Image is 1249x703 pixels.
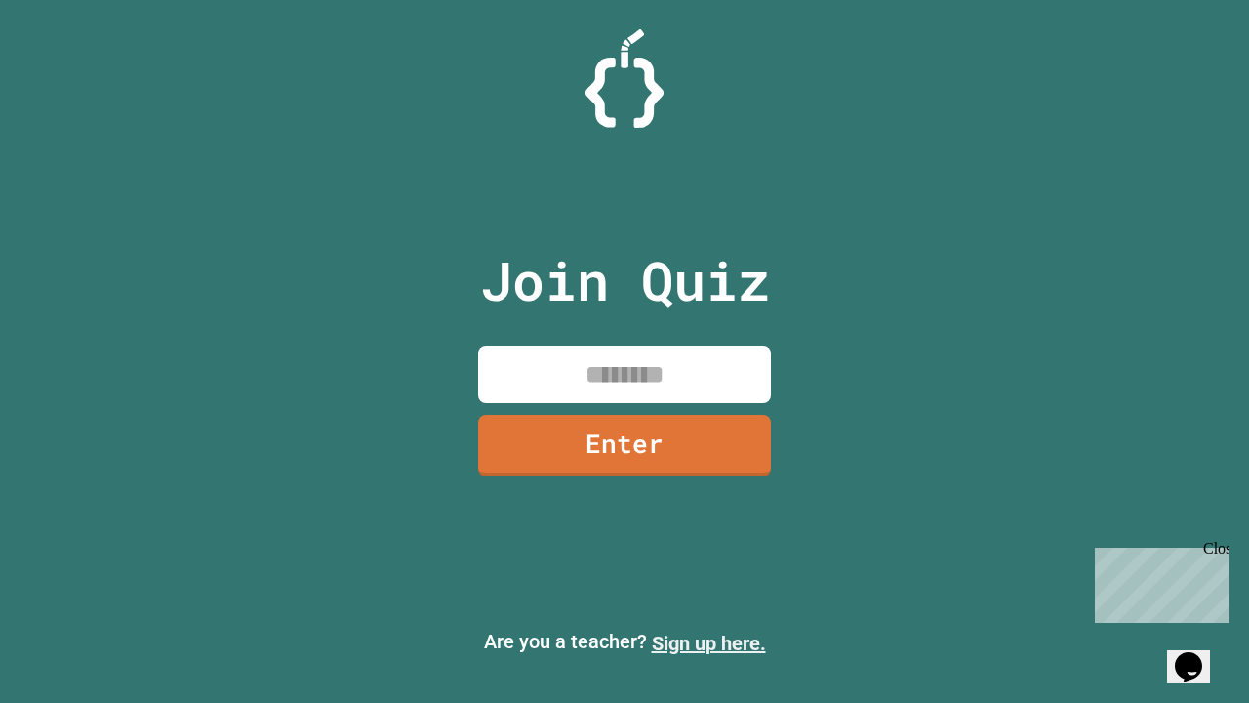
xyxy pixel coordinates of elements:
iframe: chat widget [1087,540,1229,623]
iframe: chat widget [1167,625,1229,683]
a: Enter [478,415,771,476]
div: Chat with us now!Close [8,8,135,124]
p: Join Quiz [480,240,770,321]
a: Sign up here. [652,632,766,655]
img: Logo.svg [585,29,664,128]
p: Are you a teacher? [16,627,1233,658]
